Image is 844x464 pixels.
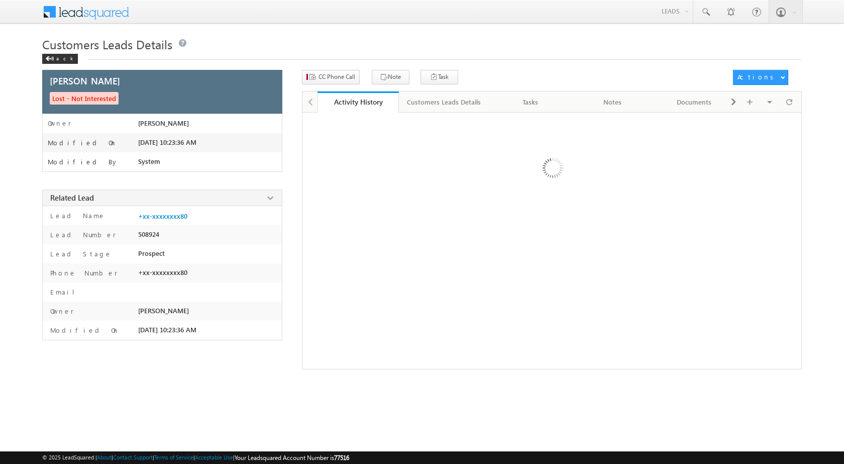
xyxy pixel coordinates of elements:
[319,72,355,81] span: CC Phone Call
[580,96,645,108] div: Notes
[399,91,490,113] a: Customers Leads Details
[48,211,105,220] label: Lead Name
[138,268,187,276] span: +xx-xxxxxxxx80
[113,454,153,460] a: Contact Support
[48,268,118,277] label: Phone Number
[500,118,604,222] img: Loading ...
[302,70,360,84] button: CC Phone Call
[662,96,726,108] div: Documents
[325,97,392,107] div: Activity History
[737,72,777,81] div: Actions
[97,454,112,460] a: About
[572,91,654,113] a: Notes
[138,249,165,257] span: Prospect
[50,193,94,203] span: Related Lead
[138,230,159,238] span: 508924
[138,138,196,146] span: [DATE] 10:23:36 AM
[733,70,788,85] button: Actions
[50,76,120,85] span: [PERSON_NAME]
[372,70,409,84] button: Note
[42,54,78,64] div: Back
[48,158,119,166] label: Modified By
[48,139,117,147] label: Modified On
[138,326,196,334] span: [DATE] 10:23:36 AM
[138,307,189,315] span: [PERSON_NAME]
[138,157,160,165] span: System
[195,454,233,460] a: Acceptable Use
[654,91,735,113] a: Documents
[498,96,563,108] div: Tasks
[48,119,71,127] label: Owner
[334,454,349,461] span: 77516
[490,91,572,113] a: Tasks
[235,454,349,461] span: Your Leadsquared Account Number is
[42,453,349,462] span: © 2025 LeadSquared | | | | |
[48,249,112,258] label: Lead Stage
[42,36,172,52] span: Customers Leads Details
[50,92,119,105] span: Lost - Not Interested
[318,91,399,113] a: Activity History
[420,70,458,84] button: Task
[48,288,82,297] label: Email
[138,212,187,220] a: +xx-xxxxxxxx80
[154,454,193,460] a: Terms of Service
[138,119,189,127] span: [PERSON_NAME]
[48,230,116,239] label: Lead Number
[48,326,120,335] label: Modified On
[48,307,74,316] label: Owner
[407,96,481,108] div: Customers Leads Details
